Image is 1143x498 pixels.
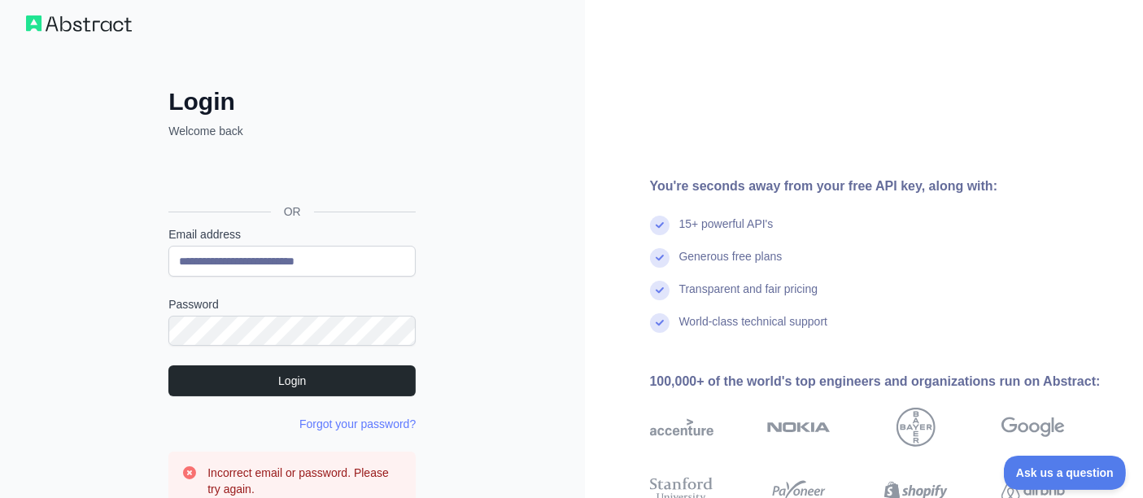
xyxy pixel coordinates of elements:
[299,417,416,430] a: Forgot your password?
[679,281,818,313] div: Transparent and fair pricing
[271,203,314,220] span: OR
[650,248,670,268] img: check mark
[767,408,831,447] img: nokia
[168,123,416,139] p: Welcome back
[207,465,403,497] h3: Incorrect email or password. Please try again.
[650,216,670,235] img: check mark
[650,408,713,447] img: accenture
[168,365,416,396] button: Login
[679,216,774,248] div: 15+ powerful API's
[168,226,416,242] label: Email address
[650,177,1118,196] div: You're seconds away from your free API key, along with:
[679,313,828,346] div: World-class technical support
[897,408,936,447] img: bayer
[650,313,670,333] img: check mark
[679,248,783,281] div: Generous free plans
[1004,456,1127,490] iframe: Toggle Customer Support
[168,296,416,312] label: Password
[1001,408,1065,447] img: google
[650,372,1118,391] div: 100,000+ of the world's top engineers and organizations run on Abstract:
[26,15,132,32] img: Workflow
[168,87,416,116] h2: Login
[160,157,421,193] iframe: Sign in with Google Button
[650,281,670,300] img: check mark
